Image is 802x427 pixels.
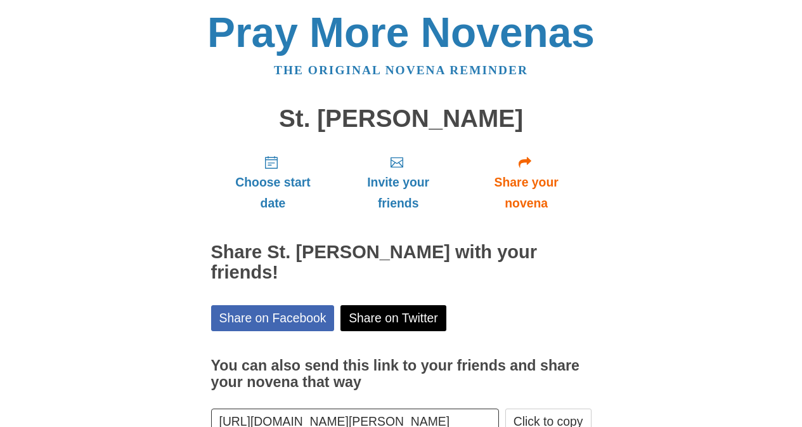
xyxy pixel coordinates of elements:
[462,145,592,220] a: Share your novena
[347,172,448,214] span: Invite your friends
[211,305,335,331] a: Share on Facebook
[211,242,592,283] h2: Share St. [PERSON_NAME] with your friends!
[211,105,592,133] h1: St. [PERSON_NAME]
[207,9,595,56] a: Pray More Novenas
[474,172,579,214] span: Share your novena
[340,305,446,331] a: Share on Twitter
[335,145,461,220] a: Invite your friends
[224,172,323,214] span: Choose start date
[211,358,592,390] h3: You can also send this link to your friends and share your novena that way
[211,145,335,220] a: Choose start date
[274,63,528,77] a: The original novena reminder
